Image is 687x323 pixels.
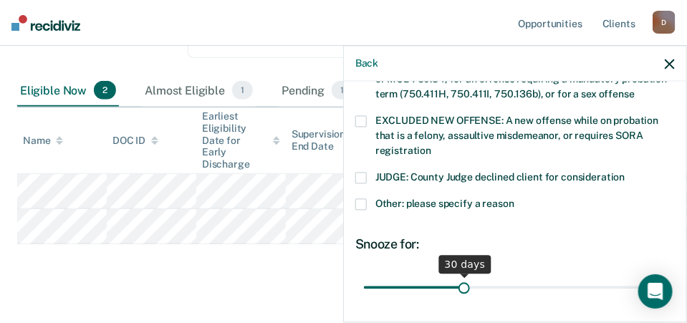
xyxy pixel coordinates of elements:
[292,128,370,153] div: Supervision End Date
[375,172,625,183] span: JUDGE: County Judge declined client for consideration
[23,135,63,147] div: Name
[439,255,491,274] div: 30 days
[94,81,116,100] span: 2
[332,81,352,100] span: 1
[202,110,280,170] div: Earliest Eligibility Date for Early Discharge
[355,57,378,69] button: Back
[653,11,676,34] div: D
[638,274,673,309] div: Open Intercom Messenger
[375,198,514,210] span: Other: please specify a reason
[375,59,667,100] span: EXCLUDED CURRENT OFFENSE: On probation for MCL 750.81 or MCL 750.84, for an offense requiring a m...
[375,115,658,157] span: EXCLUDED NEW OFFENSE: A new offense while on probation that is a felony, assaultive misdemeanor, ...
[232,81,253,100] span: 1
[279,75,355,107] div: Pending
[17,75,119,107] div: Eligible Now
[11,15,80,31] img: Recidiviz
[355,237,675,253] div: Snooze for:
[142,75,256,107] div: Almost Eligible
[112,135,158,147] div: DOC ID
